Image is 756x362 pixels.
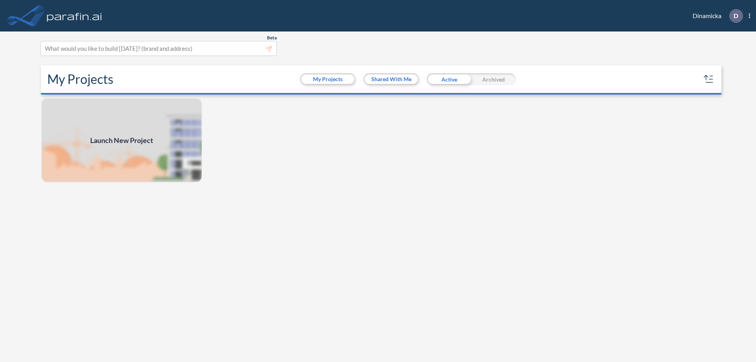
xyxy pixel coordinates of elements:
[301,74,354,84] button: My Projects
[41,98,202,183] a: Launch New Project
[267,35,277,41] span: Beta
[427,73,471,85] div: Active
[365,74,418,84] button: Shared With Me
[41,98,202,183] img: add
[702,73,715,85] button: sort
[734,12,738,19] p: D
[47,72,113,87] h2: My Projects
[45,8,104,24] img: logo
[471,73,516,85] div: Archived
[681,9,750,23] div: Dinamicka
[90,135,153,146] span: Launch New Project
